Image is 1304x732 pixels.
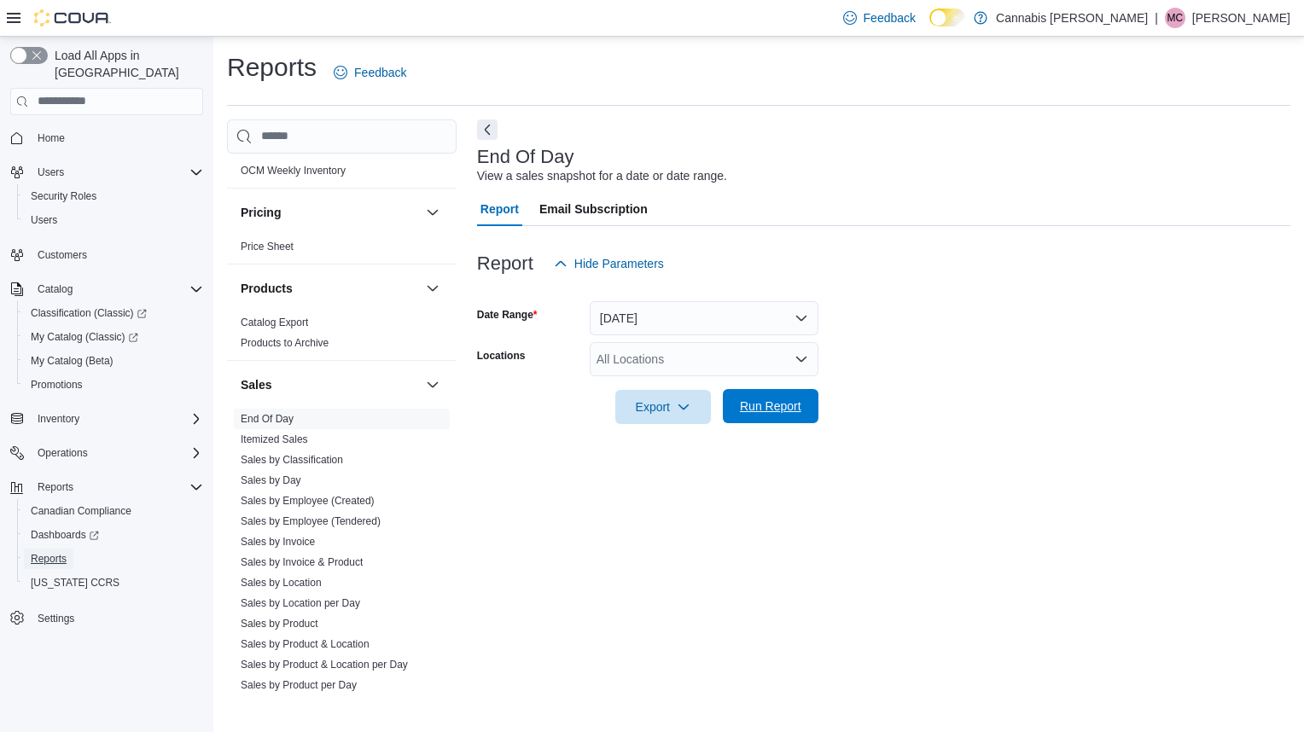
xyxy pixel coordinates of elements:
span: Run Report [740,398,801,415]
button: Sales [422,375,443,395]
span: Reports [31,477,203,497]
span: Customers [31,244,203,265]
button: Sales [241,376,419,393]
span: Sales by Classification [241,453,343,467]
button: Promotions [17,373,210,397]
span: Sales by Invoice [241,535,315,549]
h3: Report [477,253,533,274]
a: Sales by Employee (Tendered) [241,515,381,527]
span: Reports [31,552,67,566]
span: Home [31,127,203,148]
a: Sales by Location per Day [241,597,360,609]
button: [DATE] [590,301,818,335]
span: Reports [24,549,203,569]
span: Sales by Product & Location per Day [241,658,408,671]
button: Users [31,162,71,183]
a: Sales by Product & Location [241,638,370,650]
button: Reports [3,475,210,499]
span: Canadian Compliance [24,501,203,521]
button: My Catalog (Beta) [17,349,210,373]
div: View a sales snapshot for a date or date range. [477,167,727,185]
span: Inventory [31,409,203,429]
span: Sales by Employee (Created) [241,494,375,508]
span: Sales by Product per Day [241,678,357,692]
p: [PERSON_NAME] [1192,8,1290,28]
div: Products [227,312,457,360]
span: Canadian Compliance [31,504,131,518]
div: Pricing [227,236,457,264]
h3: Products [241,280,293,297]
span: Washington CCRS [24,572,203,593]
button: Pricing [422,202,443,223]
span: Classification (Classic) [31,306,147,320]
a: Feedback [836,1,923,35]
span: My Catalog (Classic) [24,327,203,347]
a: Sales by Product per Day [241,679,357,691]
a: Home [31,128,72,148]
a: Reports [24,549,73,569]
span: Promotions [31,378,83,392]
input: Dark Mode [929,9,965,26]
a: Settings [31,608,81,629]
a: Itemized Sales [241,433,308,445]
a: Dashboards [24,525,106,545]
span: Dashboards [31,528,99,542]
span: OCM Weekly Inventory [241,164,346,177]
span: Customers [38,248,87,262]
button: Inventory [31,409,86,429]
span: MC [1167,8,1184,28]
button: Operations [3,441,210,465]
span: Feedback [354,64,406,81]
button: Operations [31,443,95,463]
span: My Catalog (Classic) [31,330,138,344]
span: Feedback [864,9,916,26]
span: Operations [31,443,203,463]
a: Sales by Invoice & Product [241,556,363,568]
button: Inventory [3,407,210,431]
a: Classification (Classic) [17,301,210,325]
span: Sales by Location per Day [241,596,360,610]
button: Reports [31,477,80,497]
a: My Catalog (Classic) [17,325,210,349]
a: Sales by Day [241,474,301,486]
span: Security Roles [24,186,203,206]
div: OCM [227,160,457,188]
span: Settings [38,612,74,625]
span: Hide Parameters [574,255,664,272]
a: Sales by Product & Location per Day [241,659,408,671]
nav: Complex example [10,119,203,675]
span: Classification (Classic) [24,303,203,323]
a: Sales by Product [241,618,318,630]
span: Products to Archive [241,336,329,350]
button: Reports [17,547,210,571]
button: Next [477,119,498,140]
span: Email Subscription [539,192,648,226]
a: Canadian Compliance [24,501,138,521]
button: Hide Parameters [547,247,671,281]
span: Inventory [38,412,79,426]
button: Home [3,125,210,150]
span: Dark Mode [929,26,930,27]
a: Security Roles [24,186,103,206]
a: Classification (Classic) [24,303,154,323]
span: [US_STATE] CCRS [31,576,119,590]
div: Sales [227,409,457,702]
span: Sales by Invoice & Product [241,555,363,569]
a: Feedback [327,55,413,90]
a: End Of Day [241,413,294,425]
button: Export [615,390,711,424]
span: Operations [38,446,88,460]
span: Export [626,390,701,424]
img: Cova [34,9,111,26]
p: | [1155,8,1158,28]
span: Sales by Employee (Tendered) [241,514,381,528]
a: Dashboards [17,523,210,547]
button: Users [17,208,210,232]
h3: End Of Day [477,147,574,167]
span: Price Sheet [241,240,294,253]
span: End Of Day [241,412,294,426]
button: Open list of options [795,352,808,366]
a: Sales by Location [241,577,322,589]
a: Sales by Employee (Created) [241,495,375,507]
a: My Catalog (Beta) [24,351,120,371]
